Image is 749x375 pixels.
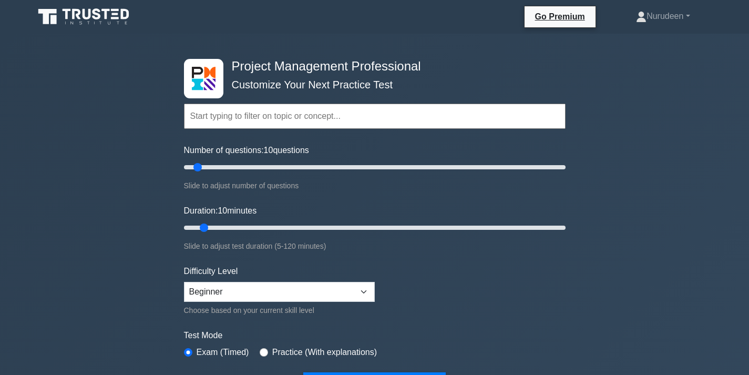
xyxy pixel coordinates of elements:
[218,206,227,215] span: 10
[611,6,715,27] a: Nurudeen
[184,240,566,252] div: Slide to adjust test duration (5-120 minutes)
[184,104,566,129] input: Start typing to filter on topic or concept...
[184,265,238,278] label: Difficulty Level
[184,205,257,217] label: Duration: minutes
[197,346,249,359] label: Exam (Timed)
[228,59,514,74] h4: Project Management Professional
[272,346,377,359] label: Practice (With explanations)
[184,329,566,342] label: Test Mode
[184,304,375,317] div: Choose based on your current skill level
[184,179,566,192] div: Slide to adjust number of questions
[184,144,309,157] label: Number of questions: questions
[264,146,273,155] span: 10
[529,10,591,23] a: Go Premium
